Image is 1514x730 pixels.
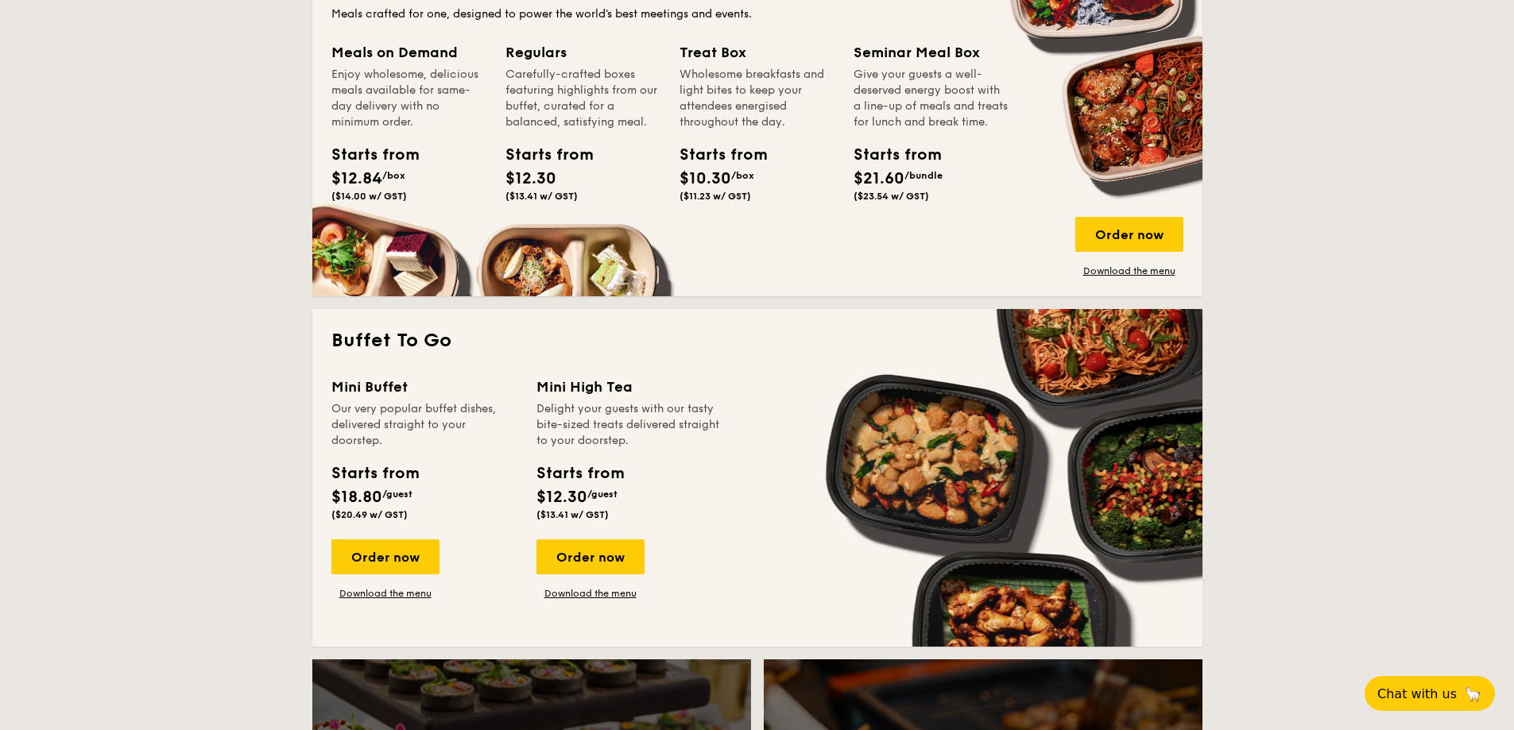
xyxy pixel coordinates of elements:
[680,41,834,64] div: Treat Box
[505,191,578,202] span: ($13.41 w/ GST)
[505,143,577,167] div: Starts from
[587,489,618,500] span: /guest
[536,539,645,574] div: Order now
[331,488,382,507] span: $18.80
[680,143,751,167] div: Starts from
[331,169,382,188] span: $12.84
[331,6,1183,22] div: Meals crafted for one, designed to power the world's best meetings and events.
[731,170,754,181] span: /box
[536,462,623,485] div: Starts from
[331,191,407,202] span: ($14.00 w/ GST)
[331,67,486,130] div: Enjoy wholesome, delicious meals available for same-day delivery with no minimum order.
[331,539,439,574] div: Order now
[536,488,587,507] span: $12.30
[331,41,486,64] div: Meals on Demand
[854,191,929,202] span: ($23.54 w/ GST)
[331,401,517,449] div: Our very popular buffet dishes, delivered straight to your doorstep.
[1075,217,1183,252] div: Order now
[1075,265,1183,277] a: Download the menu
[680,169,731,188] span: $10.30
[854,67,1009,130] div: Give your guests a well-deserved energy boost with a line-up of meals and treats for lunch and br...
[536,587,645,600] a: Download the menu
[331,462,418,485] div: Starts from
[382,170,405,181] span: /box
[331,587,439,600] a: Download the menu
[505,67,660,130] div: Carefully-crafted boxes featuring highlights from our buffet, curated for a balanced, satisfying ...
[854,41,1009,64] div: Seminar Meal Box
[536,509,609,520] span: ($13.41 w/ GST)
[331,143,403,167] div: Starts from
[536,401,722,449] div: Delight your guests with our tasty bite-sized treats delivered straight to your doorstep.
[1377,686,1457,701] span: Chat with us
[854,143,925,167] div: Starts from
[331,376,517,398] div: Mini Buffet
[331,328,1183,353] h2: Buffet To Go
[904,170,943,181] span: /bundle
[1463,685,1482,703] span: 🦙
[854,169,904,188] span: $21.60
[505,41,660,64] div: Regulars
[331,509,408,520] span: ($20.49 w/ GST)
[505,169,556,188] span: $12.30
[536,376,722,398] div: Mini High Tea
[382,489,412,500] span: /guest
[680,191,751,202] span: ($11.23 w/ GST)
[680,67,834,130] div: Wholesome breakfasts and light bites to keep your attendees energised throughout the day.
[1365,676,1495,711] button: Chat with us🦙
